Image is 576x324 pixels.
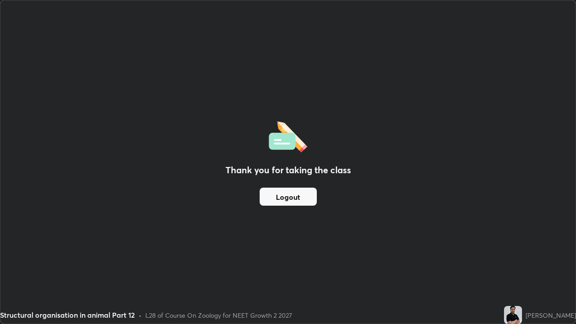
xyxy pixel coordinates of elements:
[225,163,351,177] h2: Thank you for taking the class
[269,118,307,153] img: offlineFeedback.1438e8b3.svg
[504,306,522,324] img: a7d7a7f8ab824ab18d222bb0c4e100d1.jpg
[526,310,576,320] div: [PERSON_NAME]
[145,310,292,320] div: L28 of Course On Zoology for NEET Growth 2 2027
[260,188,317,206] button: Logout
[139,310,142,320] div: •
